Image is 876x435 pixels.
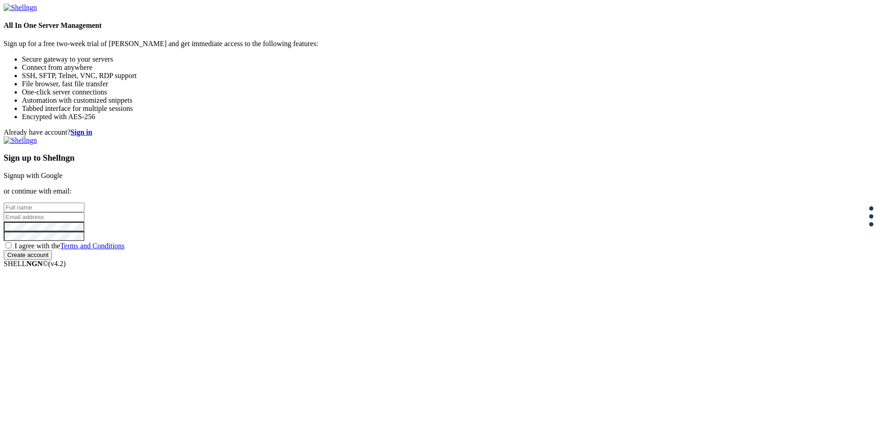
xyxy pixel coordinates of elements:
a: Signup with Google [4,172,63,179]
div: Already have account? [4,128,872,136]
h4: All In One Server Management [4,21,872,30]
h3: Sign up to Shellngn [4,153,872,163]
li: Automation with customized snippets [22,96,872,105]
input: Full name [4,203,84,212]
input: Email address [4,212,84,222]
li: Connect from anywhere [22,63,872,72]
b: NGN [26,260,43,267]
a: Terms and Conditions [60,242,125,250]
li: File browser, fast file transfer [22,80,872,88]
li: SSH, SFTP, Telnet, VNC, RDP support [22,72,872,80]
li: Encrypted with AES-256 [22,113,872,121]
input: I agree with theTerms and Conditions [5,242,11,248]
a: Sign in [71,128,93,136]
li: Secure gateway to your servers [22,55,872,63]
li: Tabbed interface for multiple sessions [22,105,872,113]
span: 4.2.0 [48,260,66,267]
p: Sign up for a free two-week trial of [PERSON_NAME] and get immediate access to the following feat... [4,40,872,48]
input: Create account [4,250,52,260]
img: Shellngn [4,136,37,145]
span: I agree with the [15,242,125,250]
li: One-click server connections [22,88,872,96]
img: Shellngn [4,4,37,12]
span: SHELL © [4,260,66,267]
p: or continue with email: [4,187,872,195]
